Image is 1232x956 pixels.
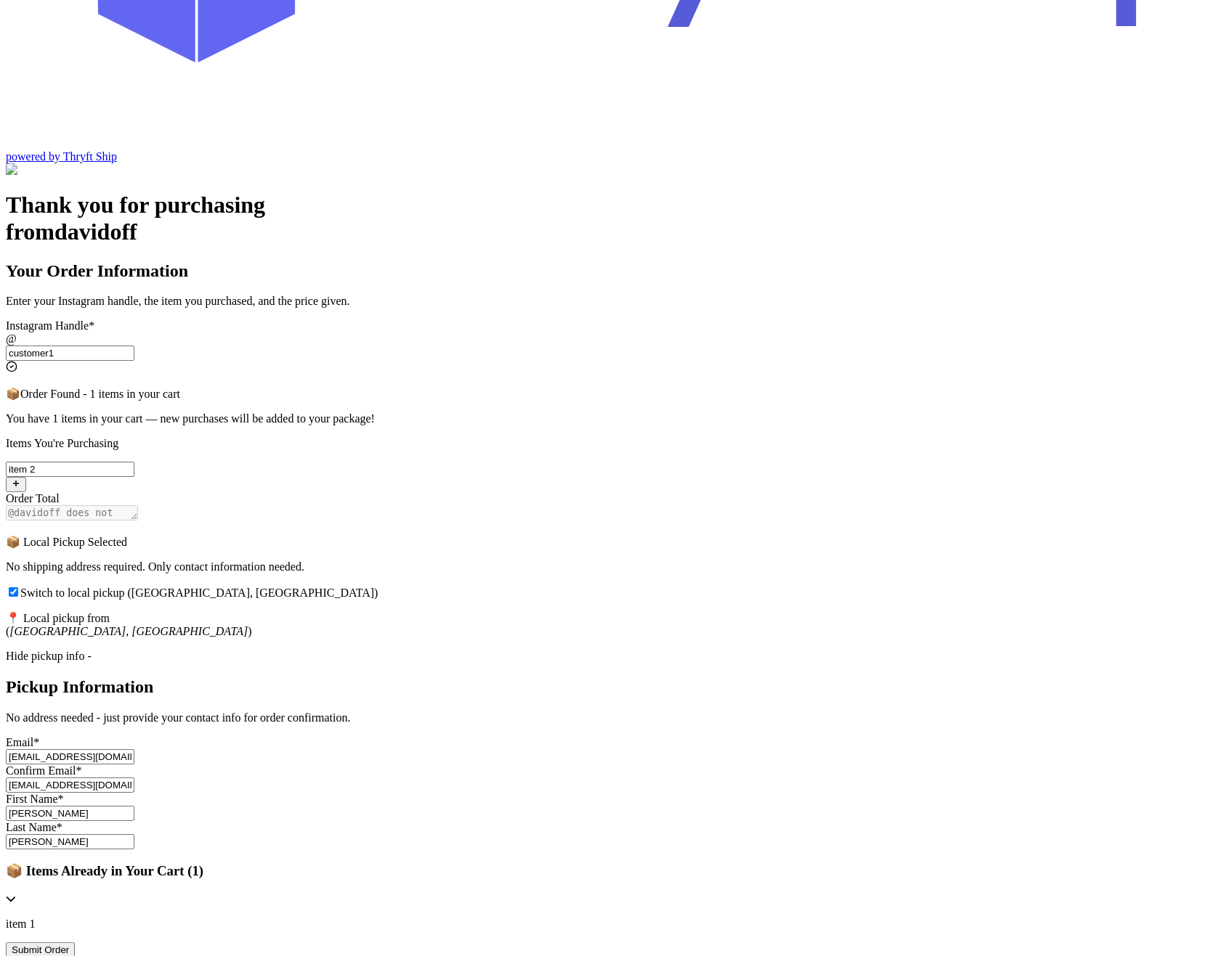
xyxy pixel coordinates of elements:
[6,388,20,400] span: 📦
[9,625,248,637] em: [GEOGRAPHIC_DATA], [GEOGRAPHIC_DATA]
[54,218,137,245] span: davidoff
[6,793,64,805] label: First Name
[6,492,1226,505] div: Order Total
[6,163,150,176] img: Customer Form Background
[6,650,1226,663] div: Hide pickup info -
[6,462,134,477] input: ex.funky hat
[20,587,378,599] span: Switch to local pickup ([GEOGRAPHIC_DATA], [GEOGRAPHIC_DATA])
[6,535,1226,549] p: 📦 Local Pickup Selected
[6,736,39,748] label: Email
[6,611,1226,638] p: 📍 Local pickup from ( )
[20,388,180,400] span: Order Found - 1 items in your cart
[6,777,134,793] input: Confirm Email
[6,834,134,849] input: Last Name
[6,806,134,821] input: First Name
[6,749,134,764] input: Email
[6,863,1226,879] h3: 📦 Items Already in Your Cart ( 1 )
[6,319,94,332] label: Instagram Handle
[6,150,117,163] a: powered by Thryft Ship
[6,192,1226,245] h1: Thank you for purchasing from
[6,295,1226,308] p: Enter your Instagram handle, the item you purchased, and the price given.
[6,560,1226,573] p: No shipping address required. Only contact information needed.
[6,412,1226,425] p: You have 1 items in your cart — new purchases will be added to your package!
[6,261,1226,281] h2: Your Order Information
[6,332,1226,346] div: @
[6,918,1226,931] p: item 1
[6,821,62,833] label: Last Name
[6,711,1226,724] p: No address needed - just provide your contact info for order confirmation.
[6,437,1226,450] p: Items You're Purchasing
[9,587,18,597] input: Switch to local pickup ([GEOGRAPHIC_DATA], [GEOGRAPHIC_DATA])
[6,677,1226,697] h2: Pickup Information
[6,764,81,777] label: Confirm Email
